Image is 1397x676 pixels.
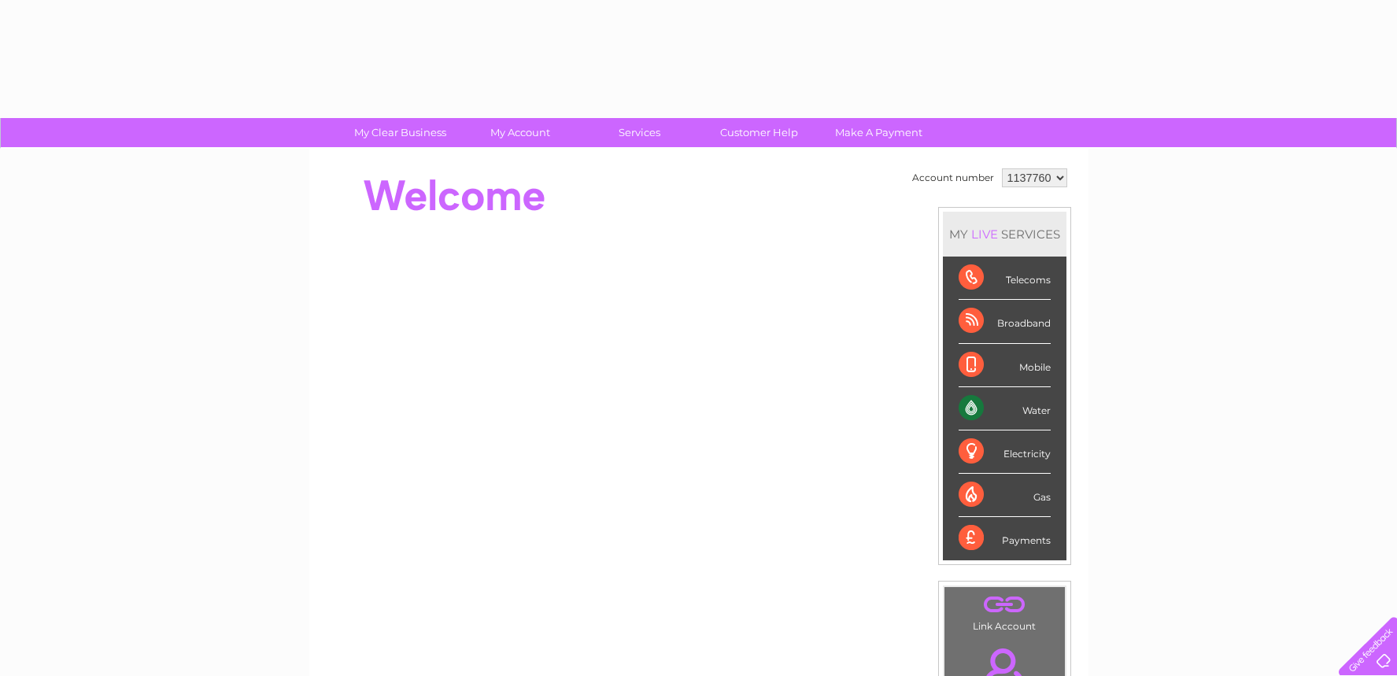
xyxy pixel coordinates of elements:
[959,300,1051,343] div: Broadband
[959,517,1051,560] div: Payments
[908,164,998,191] td: Account number
[959,387,1051,430] div: Water
[943,212,1066,257] div: MY SERVICES
[575,118,704,147] a: Services
[959,474,1051,517] div: Gas
[968,227,1001,242] div: LIVE
[959,430,1051,474] div: Electricity
[944,586,1066,636] td: Link Account
[455,118,585,147] a: My Account
[959,344,1051,387] div: Mobile
[694,118,824,147] a: Customer Help
[814,118,944,147] a: Make A Payment
[948,591,1061,619] a: .
[335,118,465,147] a: My Clear Business
[959,257,1051,300] div: Telecoms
